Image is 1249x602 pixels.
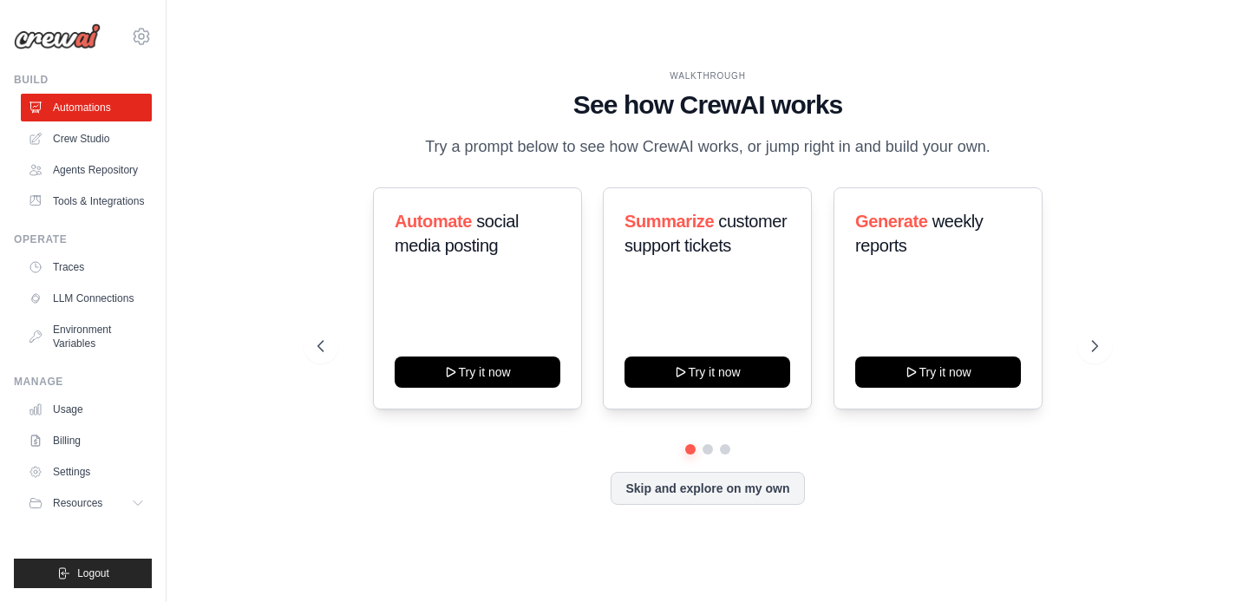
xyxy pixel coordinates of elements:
[21,285,152,312] a: LLM Connections
[395,357,560,388] button: Try it now
[77,566,109,580] span: Logout
[624,212,714,231] span: Summarize
[21,489,152,517] button: Resources
[855,212,983,255] span: weekly reports
[14,375,152,389] div: Manage
[855,212,928,231] span: Generate
[395,212,472,231] span: Automate
[21,458,152,486] a: Settings
[21,316,152,357] a: Environment Variables
[14,23,101,49] img: Logo
[21,427,152,455] a: Billing
[14,232,152,246] div: Operate
[21,125,152,153] a: Crew Studio
[21,253,152,281] a: Traces
[21,156,152,184] a: Agents Repository
[21,94,152,121] a: Automations
[1162,519,1249,602] iframe: Chat Widget
[611,472,804,505] button: Skip and explore on my own
[14,73,152,87] div: Build
[317,89,1097,121] h1: See how CrewAI works
[14,559,152,588] button: Logout
[21,187,152,215] a: Tools & Integrations
[855,357,1021,388] button: Try it now
[317,69,1097,82] div: WALKTHROUGH
[21,396,152,423] a: Usage
[624,357,790,388] button: Try it now
[416,134,999,160] p: Try a prompt below to see how CrewAI works, or jump right in and build your own.
[53,496,102,510] span: Resources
